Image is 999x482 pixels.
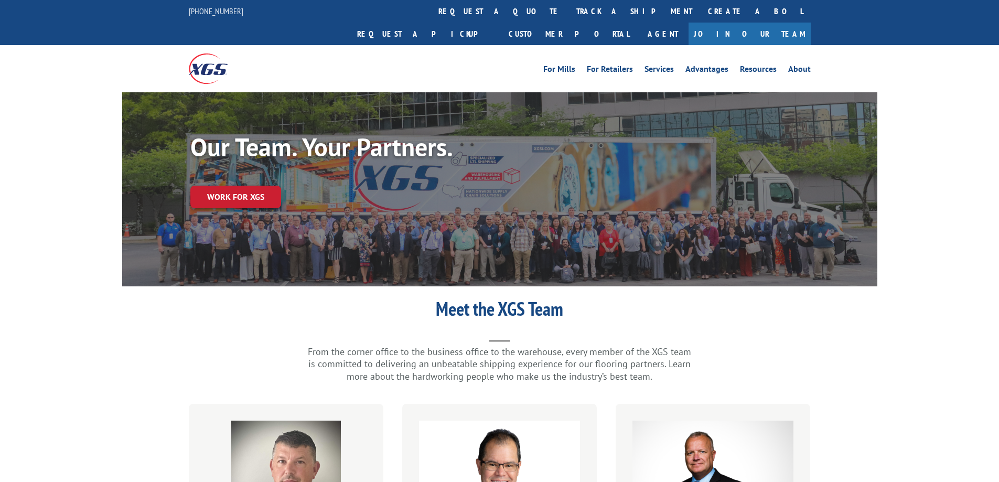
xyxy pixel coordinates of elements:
[637,23,689,45] a: Agent
[190,186,281,208] a: Work for XGS
[644,65,674,77] a: Services
[189,6,243,16] a: [PHONE_NUMBER]
[788,65,811,77] a: About
[349,23,501,45] a: Request a pickup
[685,65,728,77] a: Advantages
[190,134,505,165] h1: Our Team. Your Partners.
[501,23,637,45] a: Customer Portal
[290,346,710,383] p: From the corner office to the business office to the warehouse, every member of the XGS team is c...
[689,23,811,45] a: Join Our Team
[290,299,710,324] h1: Meet the XGS Team
[543,65,575,77] a: For Mills
[587,65,633,77] a: For Retailers
[740,65,777,77] a: Resources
